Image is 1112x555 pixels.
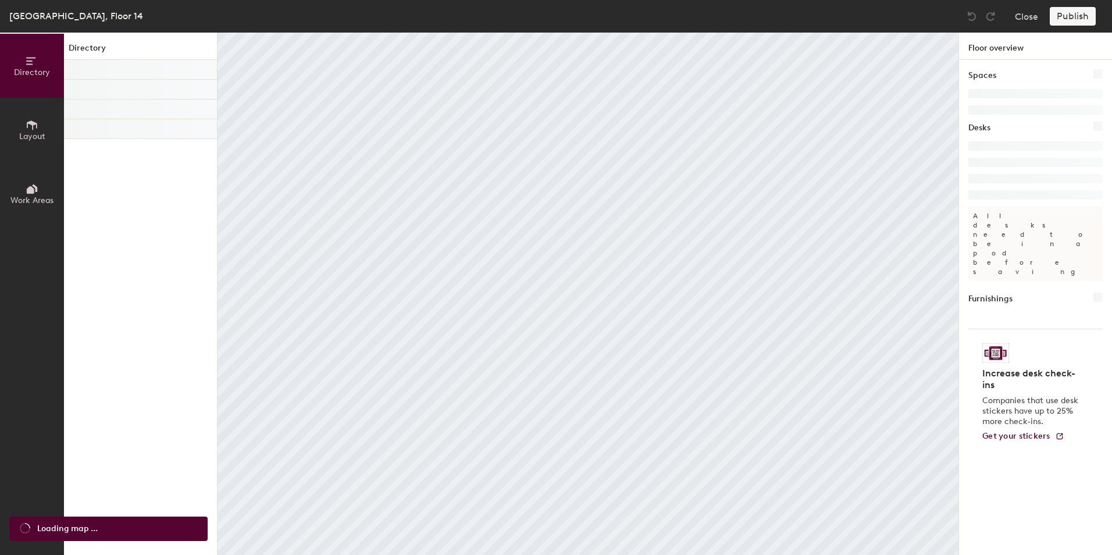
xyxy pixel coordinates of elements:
[968,69,996,82] h1: Spaces
[982,432,1064,442] a: Get your stickers
[19,131,45,141] span: Layout
[982,368,1082,391] h4: Increase desk check-ins
[9,9,143,23] div: [GEOGRAPHIC_DATA], Floor 14
[982,396,1082,427] p: Companies that use desk stickers have up to 25% more check-ins.
[968,207,1103,281] p: All desks need to be in a pod before saving
[982,431,1050,441] span: Get your stickers
[966,10,978,22] img: Undo
[982,343,1009,363] img: Sticker logo
[37,522,98,535] span: Loading map ...
[14,67,50,77] span: Directory
[1015,7,1038,26] button: Close
[985,10,996,22] img: Redo
[968,122,990,134] h1: Desks
[10,195,54,205] span: Work Areas
[64,42,217,60] h1: Directory
[968,293,1013,305] h1: Furnishings
[959,33,1112,60] h1: Floor overview
[218,33,958,555] canvas: Map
